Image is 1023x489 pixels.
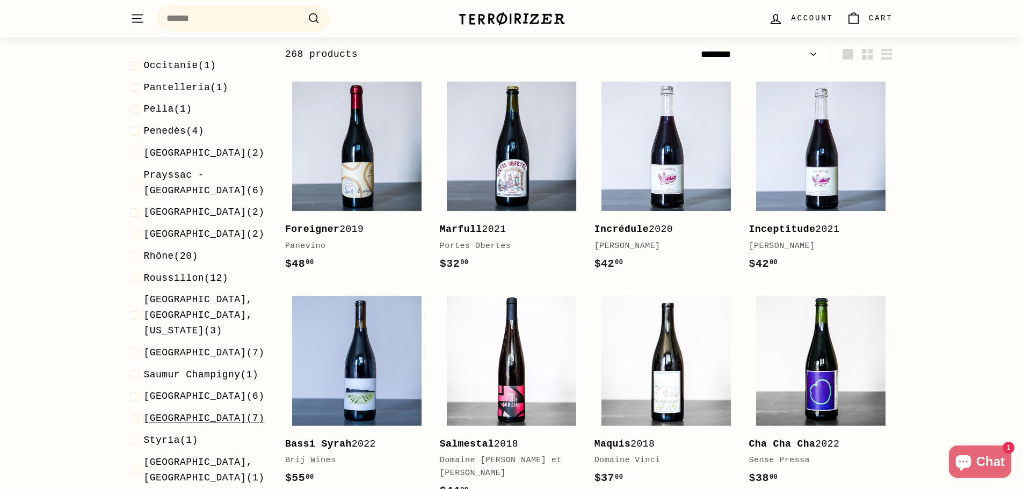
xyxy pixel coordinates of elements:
div: 2021 [440,222,573,237]
sup: 00 [615,259,623,266]
div: Domaine Vinci [594,454,728,467]
span: (1) [144,367,259,383]
div: [PERSON_NAME] [594,240,728,253]
div: 2018 [440,436,573,452]
sup: 00 [460,259,468,266]
span: Cart [869,12,893,24]
inbox-online-store-chat: Shopify online store chat [946,446,1014,480]
div: Domaine [PERSON_NAME] et [PERSON_NAME] [440,454,573,480]
b: Maquis [594,439,631,449]
b: Bassi Syrah [285,439,352,449]
span: Roussillon [144,273,205,283]
a: Marfull2021Portes Obertes [440,75,584,283]
sup: 00 [306,473,314,481]
span: (20) [144,249,198,264]
span: (6) [144,389,265,404]
div: Panevino [285,240,418,253]
span: [GEOGRAPHIC_DATA], [GEOGRAPHIC_DATA] [144,457,253,483]
span: [GEOGRAPHIC_DATA], [GEOGRAPHIC_DATA], [US_STATE] [144,294,253,336]
span: [GEOGRAPHIC_DATA] [144,148,246,158]
span: (3) [144,292,268,338]
div: 2018 [594,436,728,452]
span: (7) [144,345,265,361]
span: Rhône [144,251,174,261]
b: Incrédule [594,224,649,235]
span: [GEOGRAPHIC_DATA] [144,207,246,217]
span: (2) [144,205,265,220]
span: (7) [144,411,265,426]
span: Account [791,12,833,24]
b: Cha Cha Cha [749,439,816,449]
span: $42 [594,258,623,270]
div: 2022 [749,436,882,452]
span: Occitanie [144,60,198,71]
sup: 00 [615,473,623,481]
span: $37 [594,472,623,484]
div: 2022 [285,436,418,452]
sup: 00 [770,259,778,266]
sup: 00 [770,473,778,481]
span: Pantelleria [144,82,211,92]
span: (4) [144,123,205,139]
span: (12) [144,271,229,286]
b: Marfull [440,224,482,235]
span: $32 [440,258,469,270]
span: [GEOGRAPHIC_DATA] [144,229,246,239]
span: (1) [144,433,198,448]
div: Portes Obertes [440,240,573,253]
span: [GEOGRAPHIC_DATA] [144,413,246,424]
b: Foreigner [285,224,339,235]
span: (6) [144,167,268,199]
b: Inceptitude [749,224,816,235]
span: $42 [749,258,778,270]
a: Cart [840,3,899,34]
span: Pella [144,104,174,114]
span: $55 [285,472,314,484]
span: (2) [144,145,265,161]
div: Brij Wines [285,454,418,467]
span: (1) [144,101,192,117]
div: 2019 [285,222,418,237]
div: 2020 [594,222,728,237]
span: Prayssac - [GEOGRAPHIC_DATA] [144,170,246,196]
div: 268 products [285,47,589,62]
a: Incrédule2020[PERSON_NAME] [594,75,738,283]
span: (2) [144,227,265,242]
span: [GEOGRAPHIC_DATA] [144,347,246,358]
div: Sense Pressa [749,454,882,467]
span: Penedès [144,126,186,136]
a: Foreigner2019Panevino [285,75,429,283]
div: 2021 [749,222,882,237]
div: [PERSON_NAME] [749,240,882,253]
b: Salmestal [440,439,494,449]
span: (1) [144,455,268,486]
span: (1) [144,79,229,95]
span: [GEOGRAPHIC_DATA] [144,391,246,402]
span: (1) [144,58,216,74]
span: Styria [144,435,180,446]
a: Account [762,3,839,34]
span: $38 [749,472,778,484]
sup: 00 [306,259,314,266]
a: Inceptitude2021[PERSON_NAME] [749,75,893,283]
span: Saumur Champigny [144,369,241,380]
span: $48 [285,258,314,270]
